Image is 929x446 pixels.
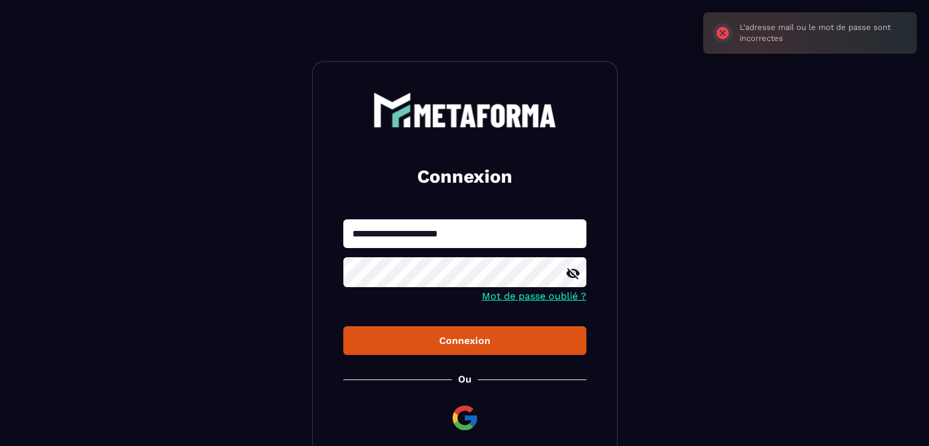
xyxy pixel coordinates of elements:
[343,92,586,128] a: logo
[373,92,556,128] img: logo
[343,326,586,355] button: Connexion
[450,403,479,433] img: google
[358,164,572,189] h2: Connexion
[353,335,577,346] div: Connexion
[482,290,586,302] a: Mot de passe oublié ?
[458,373,472,385] p: Ou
